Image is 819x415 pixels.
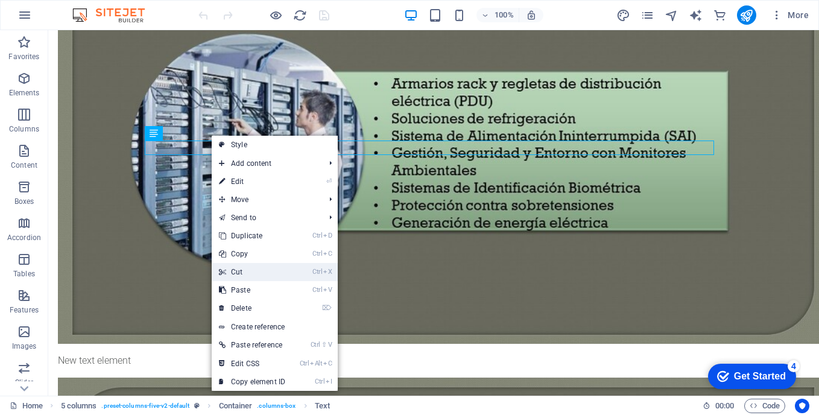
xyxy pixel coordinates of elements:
h6: 100% [495,8,514,22]
i: Reload page [293,8,307,22]
a: CtrlXCut [212,263,292,281]
a: Click to cancel selection. Double-click to open Pages [10,399,43,413]
button: design [616,8,631,22]
a: CtrlAltCEdit CSS [212,355,292,373]
i: AI Writer [689,8,703,22]
button: More [766,5,814,25]
i: Navigator [665,8,678,22]
p: Features [10,305,39,315]
p: Columns [9,124,39,134]
i: Ctrl [312,268,322,276]
div: Get Started [36,13,87,24]
i: V [328,341,332,349]
p: Accordion [7,233,41,242]
button: pages [640,8,655,22]
p: Elements [9,88,40,98]
span: . preset-columns-five-v2-default [101,399,189,413]
span: Add content [212,154,320,173]
i: Publish [739,8,753,22]
a: CtrlICopy element ID [212,373,292,391]
button: 100% [476,8,519,22]
p: Tables [13,269,35,279]
i: I [326,378,332,385]
span: Click to select. Double-click to edit [219,399,253,413]
i: This element is a customizable preset [194,402,200,409]
button: text_generator [689,8,703,22]
i: C [323,250,332,258]
span: Click to select. Double-click to edit [61,399,97,413]
span: Click to select. Double-click to edit [315,399,330,413]
i: Pages (Ctrl+Alt+S) [640,8,654,22]
button: Code [744,399,785,413]
i: ⌦ [322,304,332,312]
span: : [724,401,726,410]
span: . columns-box [257,399,296,413]
span: 00 00 [715,399,734,413]
i: Commerce [713,8,727,22]
i: V [323,286,332,294]
i: D [323,232,332,239]
p: Boxes [14,197,34,206]
span: More [771,9,809,21]
a: Send to [212,209,320,227]
i: On resize automatically adjust zoom level to fit chosen device. [526,10,537,21]
a: ⌦Delete [212,299,292,317]
div: Get Started 4 items remaining, 20% complete [10,6,98,31]
button: reload [292,8,307,22]
i: C [323,360,332,367]
a: CtrlCCopy [212,245,292,263]
i: Ctrl [312,250,322,258]
i: Ctrl [315,378,324,385]
button: Click here to leave preview mode and continue editing [268,8,283,22]
i: ⏎ [326,177,332,185]
nav: breadcrumb [61,399,330,413]
i: Ctrl [311,341,320,349]
div: 4 [89,2,101,14]
img: Editor Logo [69,8,160,22]
i: Ctrl [300,360,309,367]
p: Favorites [8,52,39,62]
i: X [323,268,332,276]
button: navigator [665,8,679,22]
a: ⏎Edit [212,173,292,191]
h6: Session time [703,399,735,413]
button: Usercentrics [795,399,809,413]
p: Slider [15,378,34,387]
i: Ctrl [312,286,322,294]
a: Ctrl⇧VPaste reference [212,336,292,354]
a: CtrlDDuplicate [212,227,292,245]
i: Design (Ctrl+Alt+Y) [616,8,630,22]
a: Create reference [212,318,338,336]
i: Alt [310,360,322,367]
p: Content [11,160,37,170]
button: commerce [713,8,727,22]
i: Ctrl [312,232,322,239]
p: Images [12,341,37,351]
button: publish [737,5,756,25]
a: CtrlVPaste [212,281,292,299]
a: Style [212,136,338,154]
span: Move [212,191,320,209]
i: ⇧ [321,341,327,349]
span: Code [750,399,780,413]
